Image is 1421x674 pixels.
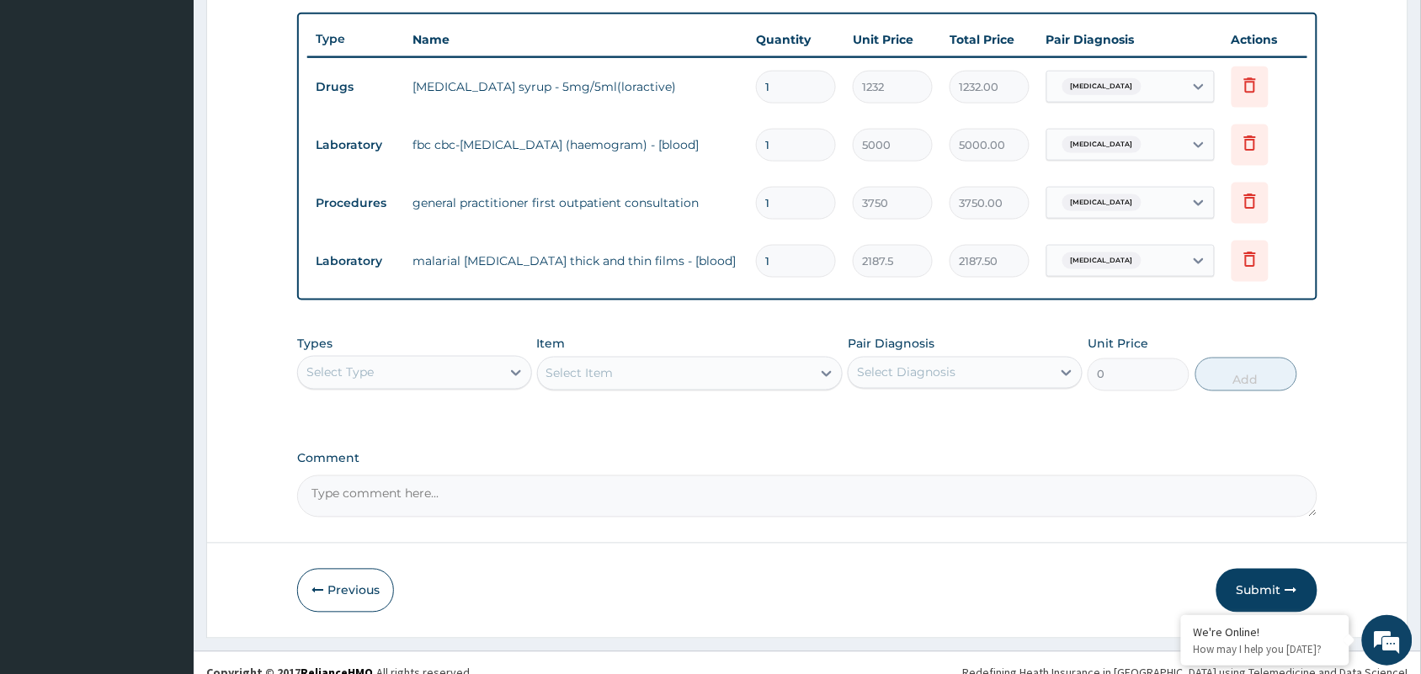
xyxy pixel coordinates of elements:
button: Previous [297,569,394,613]
button: Add [1195,358,1297,391]
div: We're Online! [1194,624,1337,640]
th: Type [307,24,404,55]
td: Procedures [307,188,404,219]
th: Quantity [748,23,844,56]
td: malarial [MEDICAL_DATA] thick and thin films - [blood] [404,244,748,278]
span: [MEDICAL_DATA] [1062,252,1142,269]
td: fbc cbc-[MEDICAL_DATA] (haemogram) - [blood] [404,128,748,162]
span: We're online! [98,212,232,382]
th: Unit Price [844,23,941,56]
div: Select Diagnosis [857,364,955,381]
label: Types [297,337,333,352]
td: [MEDICAL_DATA] syrup - 5mg/5ml(loractive) [404,70,748,103]
th: Name [404,23,748,56]
td: general practitioner first outpatient consultation [404,186,748,220]
div: Select Type [306,364,374,381]
div: Minimize live chat window [276,8,317,49]
button: Submit [1216,569,1317,613]
textarea: Type your message and hit 'Enter' [8,459,321,518]
th: Total Price [941,23,1038,56]
td: Laboratory [307,130,404,161]
th: Pair Diagnosis [1038,23,1223,56]
span: [MEDICAL_DATA] [1062,136,1142,153]
label: Comment [297,452,1317,466]
label: Unit Price [1088,336,1148,353]
img: d_794563401_company_1708531726252_794563401 [31,84,68,126]
span: [MEDICAL_DATA] [1062,78,1142,95]
label: Item [537,336,566,353]
label: Pair Diagnosis [848,336,934,353]
div: Chat with us now [88,94,283,116]
td: Drugs [307,72,404,103]
span: [MEDICAL_DATA] [1062,194,1142,211]
td: Laboratory [307,246,404,277]
th: Actions [1223,23,1307,56]
p: How may I help you today? [1194,642,1337,656]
